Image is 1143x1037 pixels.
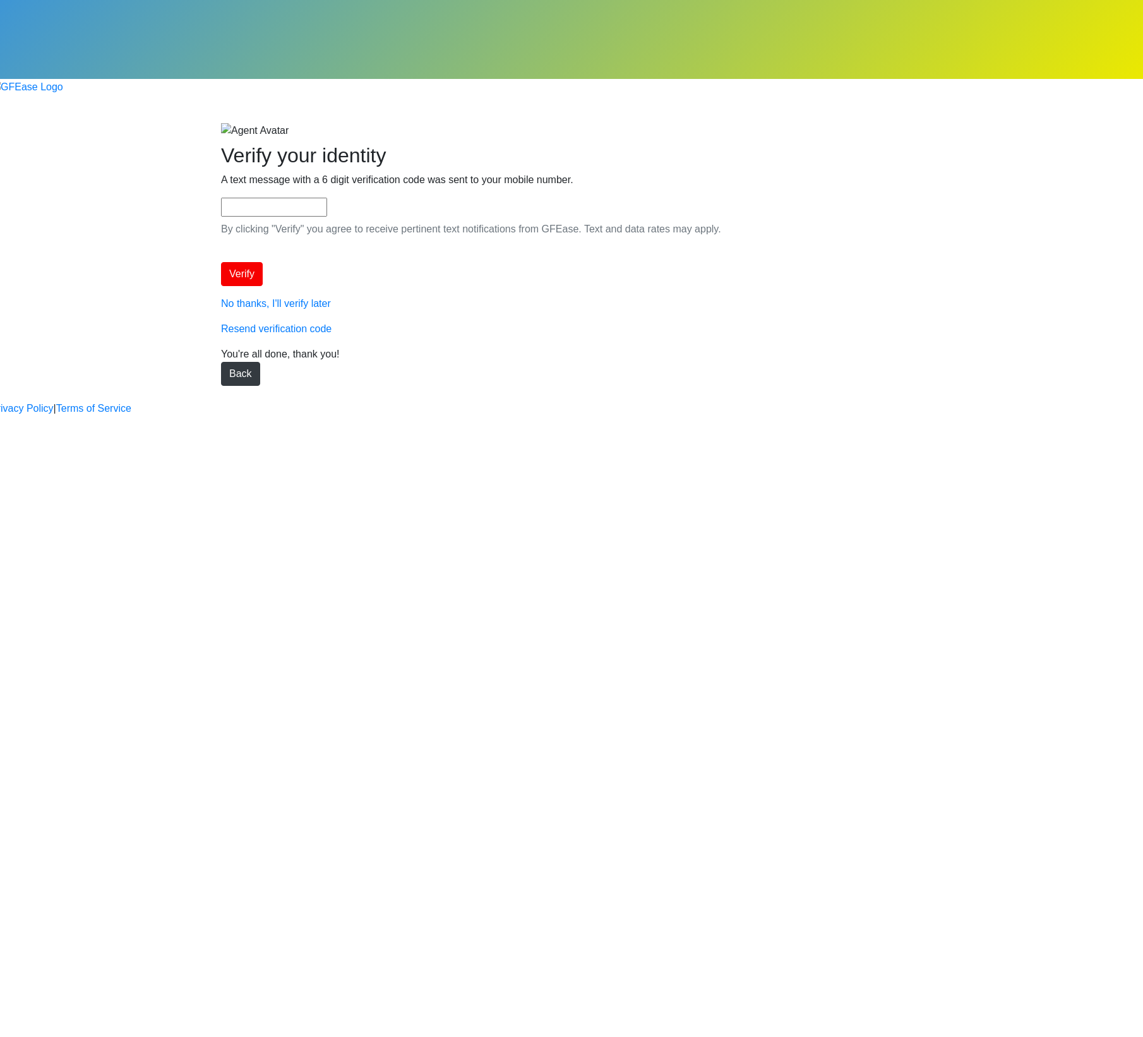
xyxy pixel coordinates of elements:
a: | [54,401,56,416]
a: No thanks, I'll verify later [221,298,331,309]
p: By clicking "Verify" you agree to receive pertinent text notifications from GFEase. Text and data... [221,222,922,237]
a: Resend verification code [221,323,332,334]
h2: Verify your identity [221,143,922,167]
a: Terms of Service [56,401,131,416]
button: Back [221,362,260,386]
button: Verify [221,262,263,286]
p: A text message with a 6 digit verification code was sent to your mobile number. [221,172,922,188]
div: You're all done, thank you! [221,347,922,362]
img: Agent Avatar [221,123,289,138]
